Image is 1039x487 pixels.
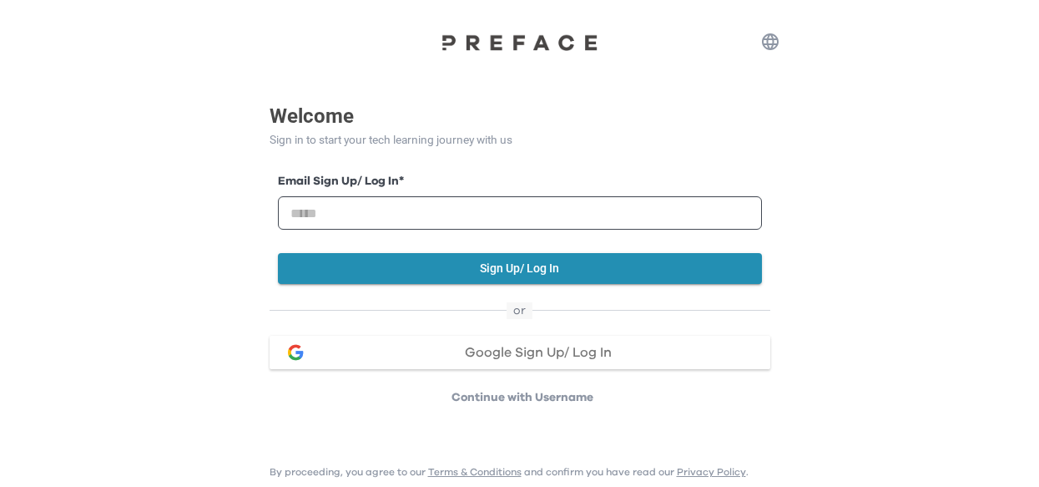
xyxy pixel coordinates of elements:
span: or [507,302,532,319]
img: google login [285,342,305,363]
a: Privacy Policy [677,467,746,477]
a: Terms & Conditions [428,467,522,477]
p: Welcome [270,101,770,131]
p: By proceeding, you agree to our and confirm you have read our . [270,465,749,479]
span: Google Sign Up/ Log In [465,346,612,359]
button: google loginGoogle Sign Up/ Log In [270,336,770,369]
label: Email Sign Up/ Log In * [278,173,762,190]
button: Sign Up/ Log In [278,253,762,284]
p: Sign in to start your tech learning journey with us [270,131,770,149]
p: Continue with Username [275,389,770,406]
img: Preface Logo [436,33,603,51]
